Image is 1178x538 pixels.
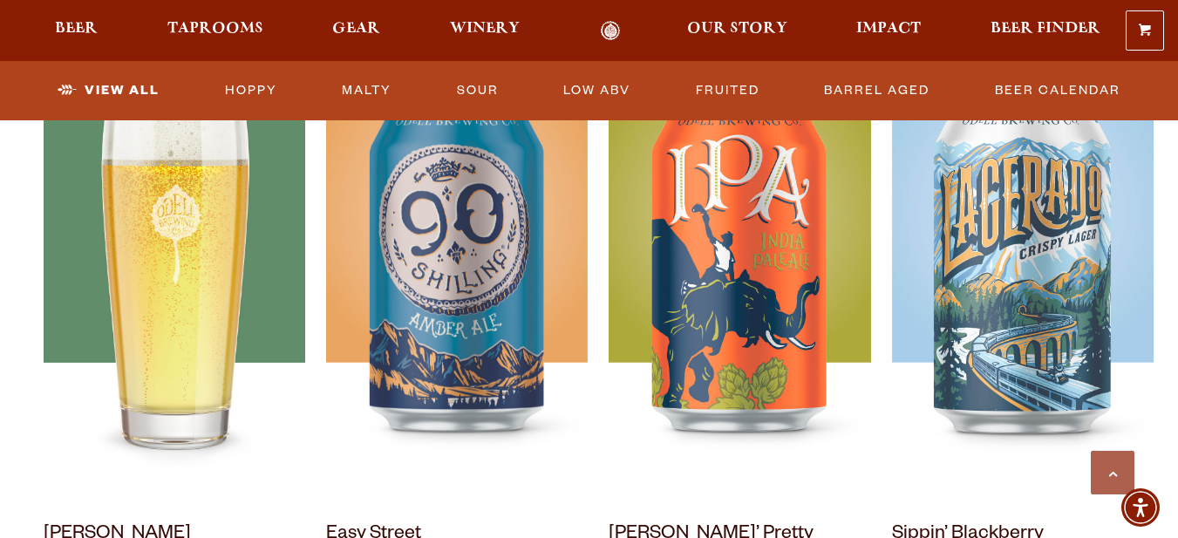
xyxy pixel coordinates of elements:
[332,22,380,36] span: Gear
[578,21,643,41] a: Odell Home
[676,21,799,41] a: Our Story
[1091,451,1134,494] a: Scroll to top
[44,3,305,499] a: Kernel Lager 4.7 ABV Kernel Kernel
[988,71,1127,111] a: Beer Calendar
[326,63,588,499] img: 90 Shilling Ale
[51,71,167,111] a: View All
[556,71,637,111] a: Low ABV
[845,21,932,41] a: Impact
[44,63,305,499] img: Kernel
[321,21,392,41] a: Gear
[156,21,275,41] a: Taprooms
[817,71,936,111] a: Barrel Aged
[609,63,870,499] img: IPA
[689,71,766,111] a: Fruited
[450,22,520,36] span: Winery
[892,3,1154,499] a: Lagerado Lager 4.5 ABV Lagerado Lagerado
[335,71,398,111] a: Malty
[1121,488,1160,527] div: Accessibility Menu
[55,22,98,36] span: Beer
[167,22,263,36] span: Taprooms
[856,22,921,36] span: Impact
[979,21,1112,41] a: Beer Finder
[991,22,1100,36] span: Beer Finder
[892,63,1154,499] img: Lagerado
[218,71,284,111] a: Hoppy
[44,21,109,41] a: Beer
[326,3,588,499] a: 90 Shilling Ale [PERSON_NAME] 5.3 ABV 90 Shilling Ale 90 Shilling Ale
[687,22,787,36] span: Our Story
[439,21,531,41] a: Winery
[450,71,506,111] a: Sour
[609,3,870,499] a: IPA IPA 7.0 ABV IPA IPA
